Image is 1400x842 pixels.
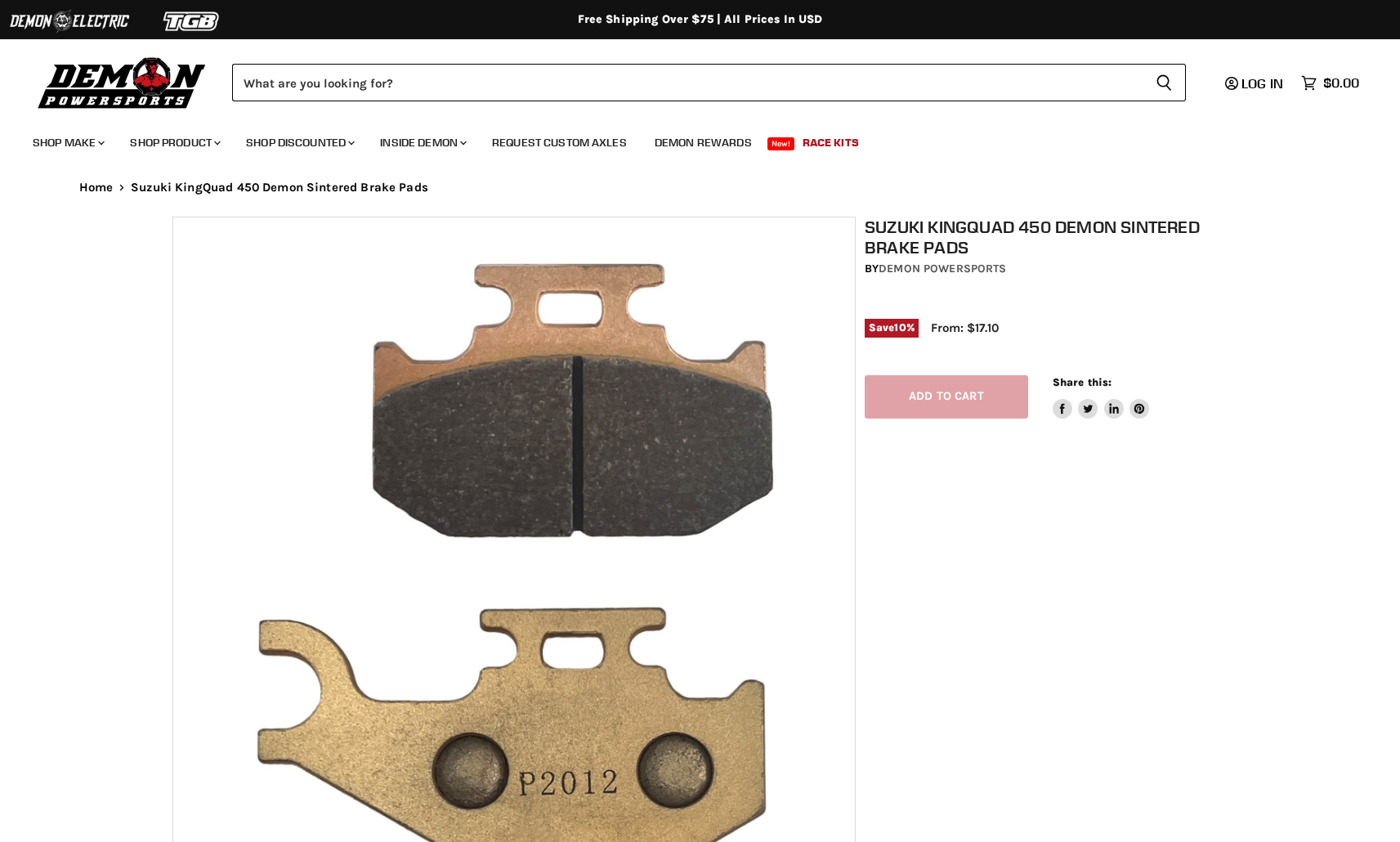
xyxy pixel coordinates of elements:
[865,319,919,337] span: Save %
[1143,64,1186,101] button: Search
[118,126,230,159] a: Shop Product
[1053,376,1112,388] span: Share this:
[1218,76,1293,91] a: Log in
[47,181,1354,195] nav: Breadcrumbs
[480,126,639,159] a: Request Custom Axles
[131,181,428,195] span: Suzuki KingQuad 450 Demon Sintered Brake Pads
[1323,75,1359,91] span: $0.00
[20,119,1355,159] ul: Main menu
[865,260,1237,278] div: by
[767,137,795,150] span: New!
[865,217,1237,258] h1: Suzuki KingQuad 450 Demon Sintered Brake Pads
[1053,375,1150,419] aside: Share this:
[79,181,114,195] a: Home
[931,320,999,335] span: From: $17.10
[1293,71,1367,95] a: $0.00
[642,126,764,159] a: Demon Rewards
[232,64,1143,101] input: Search
[894,321,906,334] span: 10
[234,126,365,159] a: Shop Discounted
[1241,75,1283,92] span: Log in
[20,126,114,159] a: Shop Make
[879,262,1006,275] a: Demon Powersports
[8,6,131,37] img: Demon Electric Logo 2
[131,6,253,37] img: TGB Logo 2
[232,64,1186,101] form: Product
[790,126,871,159] a: Race Kits
[47,12,1354,27] div: Free Shipping Over $75 | All Prices In USD
[33,53,212,111] img: Demon Powersports
[368,126,476,159] a: Inside Demon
